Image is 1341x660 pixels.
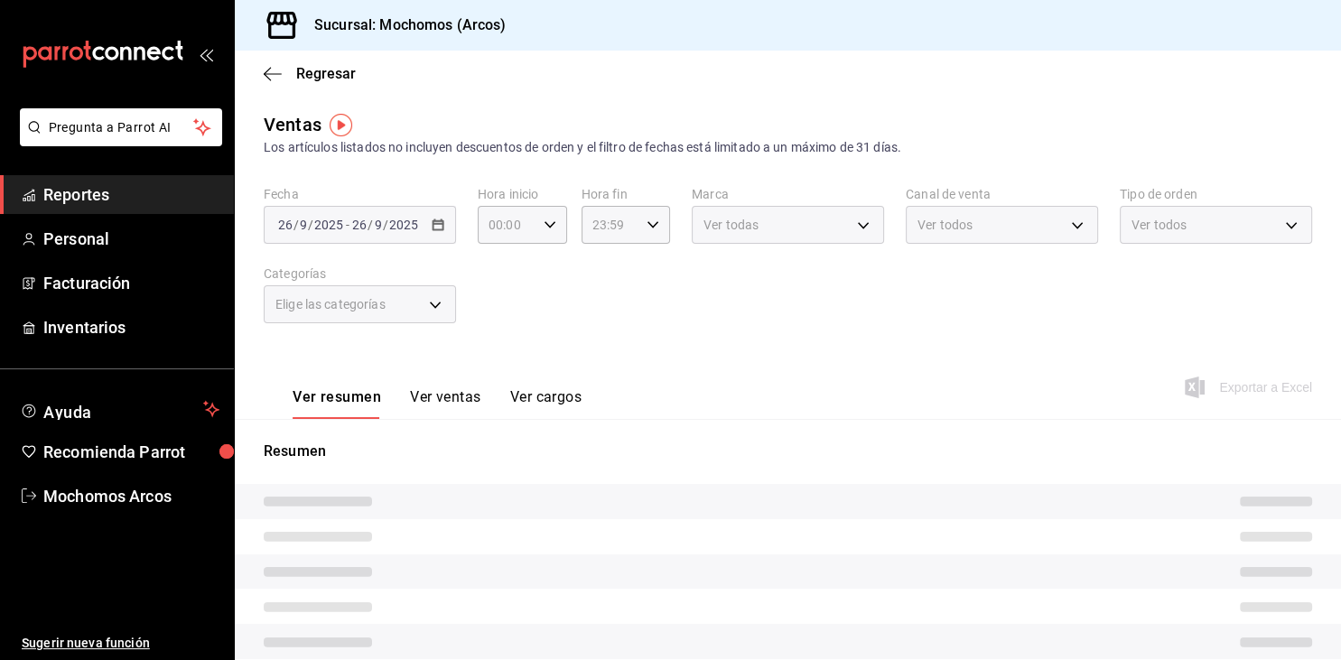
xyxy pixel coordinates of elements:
img: Tooltip marker [330,114,352,136]
span: Inventarios [43,315,219,339]
span: Ver todos [1131,216,1187,234]
label: Fecha [264,188,456,200]
span: Sugerir nueva función [22,634,219,653]
label: Categorías [264,267,456,280]
button: Regresar [264,65,356,82]
input: ---- [313,218,344,232]
div: Los artículos listados no incluyen descuentos de orden y el filtro de fechas está limitado a un m... [264,138,1312,157]
label: Hora fin [582,188,671,200]
span: / [368,218,373,232]
input: -- [374,218,383,232]
div: Ventas [264,111,321,138]
span: / [383,218,388,232]
button: open_drawer_menu [199,47,213,61]
button: Pregunta a Parrot AI [20,108,222,146]
p: Resumen [264,441,1312,462]
label: Tipo de orden [1120,188,1312,200]
span: Elige las categorías [275,295,386,313]
span: Personal [43,227,219,251]
span: Ayuda [43,398,196,420]
span: - [346,218,349,232]
span: / [308,218,313,232]
input: -- [299,218,308,232]
input: ---- [388,218,419,232]
label: Hora inicio [478,188,567,200]
button: Ver resumen [293,388,381,419]
span: Recomienda Parrot [43,440,219,464]
label: Canal de venta [906,188,1098,200]
label: Marca [692,188,884,200]
span: Mochomos Arcos [43,484,219,508]
input: -- [351,218,368,232]
span: Regresar [296,65,356,82]
span: Ver todas [703,216,759,234]
button: Ver cargos [510,388,582,419]
a: Pregunta a Parrot AI [13,131,222,150]
div: navigation tabs [293,388,582,419]
h3: Sucursal: Mochomos (Arcos) [300,14,506,36]
span: Pregunta a Parrot AI [49,118,194,137]
span: Ver todos [917,216,973,234]
input: -- [277,218,293,232]
button: Ver ventas [410,388,481,419]
span: Facturación [43,271,219,295]
span: Reportes [43,182,219,207]
span: / [293,218,299,232]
